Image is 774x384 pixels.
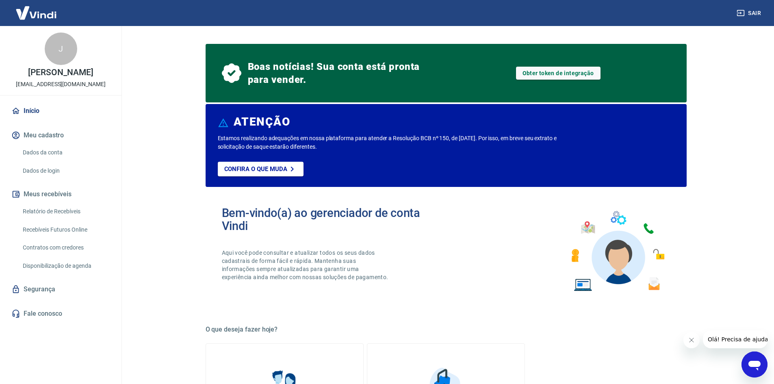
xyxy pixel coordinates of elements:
img: Vindi [10,0,63,25]
span: Boas notícias! Sua conta está pronta para vender. [248,60,423,86]
a: Fale conosco [10,305,112,323]
h6: ATENÇÃO [234,118,290,126]
a: Contratos com credores [20,239,112,256]
a: Início [10,102,112,120]
a: Obter token de integração [516,67,601,80]
iframe: Mensagem da empresa [703,330,767,348]
p: [PERSON_NAME] [28,68,93,77]
p: Aqui você pode consultar e atualizar todos os seus dados cadastrais de forma fácil e rápida. Mant... [222,249,390,281]
button: Meus recebíveis [10,185,112,203]
a: Recebíveis Futuros Online [20,221,112,238]
p: [EMAIL_ADDRESS][DOMAIN_NAME] [16,80,106,89]
h2: Bem-vindo(a) ao gerenciador de conta Vindi [222,206,446,232]
a: Dados da conta [20,144,112,161]
a: Confira o que muda [218,162,304,176]
h5: O que deseja fazer hoje? [206,325,687,334]
iframe: Botão para abrir a janela de mensagens [741,351,767,377]
a: Segurança [10,280,112,298]
button: Meu cadastro [10,126,112,144]
span: Olá! Precisa de ajuda? [5,6,68,12]
img: Imagem de um avatar masculino com diversos icones exemplificando as funcionalidades do gerenciado... [564,206,670,296]
p: Confira o que muda [224,165,287,173]
a: Dados de login [20,163,112,179]
button: Sair [735,6,764,21]
p: Estamos realizando adequações em nossa plataforma para atender a Resolução BCB nº 150, de [DATE].... [218,134,583,151]
div: J [45,33,77,65]
a: Relatório de Recebíveis [20,203,112,220]
iframe: Fechar mensagem [683,332,700,348]
a: Disponibilização de agenda [20,258,112,274]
